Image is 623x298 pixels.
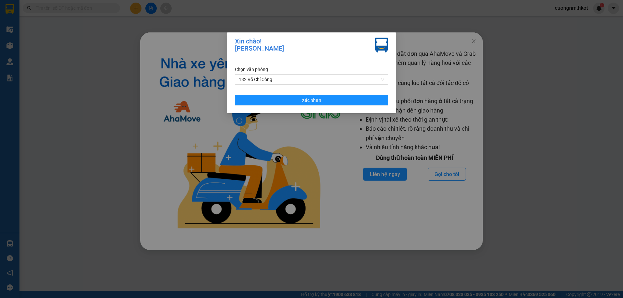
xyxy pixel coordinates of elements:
[302,97,321,104] span: Xác nhận
[239,75,384,84] span: 132 Võ Chí Công
[375,38,388,53] img: vxr-icon
[235,38,284,53] div: Xin chào! [PERSON_NAME]
[235,66,388,73] div: Chọn văn phòng
[235,95,388,105] button: Xác nhận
